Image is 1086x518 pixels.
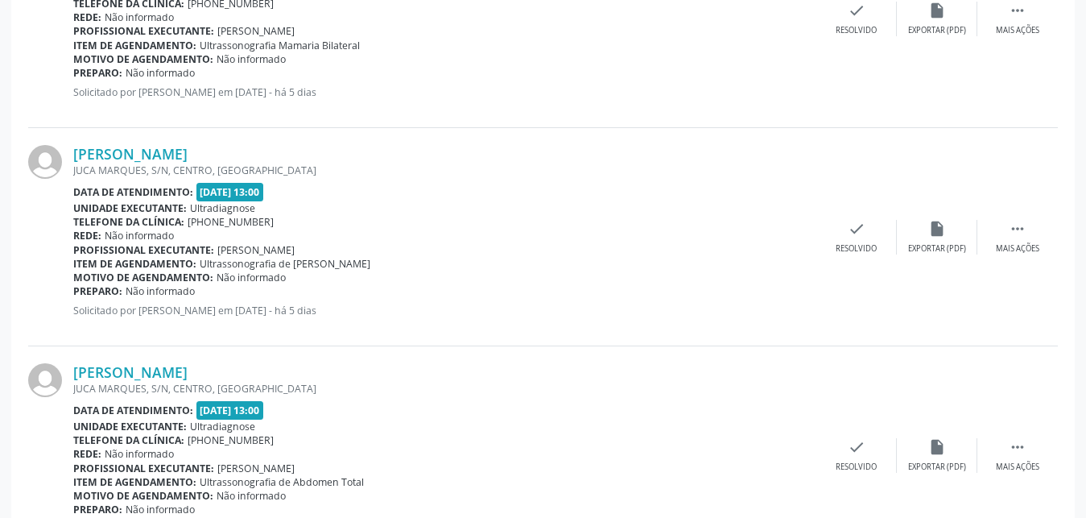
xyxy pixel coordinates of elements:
span: Ultradiagnose [190,201,255,215]
div: Resolvido [836,243,877,255]
p: Solicitado por [PERSON_NAME] em [DATE] - há 5 dias [73,304,816,317]
b: Motivo de agendamento: [73,489,213,503]
b: Telefone da clínica: [73,215,184,229]
a: [PERSON_NAME] [73,145,188,163]
i:  [1009,2,1026,19]
b: Motivo de agendamento: [73,52,213,66]
span: Não informado [217,489,286,503]
b: Item de agendamento: [73,39,196,52]
p: Solicitado por [PERSON_NAME] em [DATE] - há 5 dias [73,85,816,99]
div: JUCA MARQUES, S/N, CENTRO, [GEOGRAPHIC_DATA] [73,382,816,396]
span: [PERSON_NAME] [217,243,295,257]
span: [PHONE_NUMBER] [188,215,274,229]
b: Preparo: [73,284,122,298]
b: Motivo de agendamento: [73,271,213,284]
span: Não informado [217,52,286,66]
span: Ultradiagnose [190,420,255,433]
i:  [1009,220,1026,238]
span: Não informado [126,284,195,298]
b: Rede: [73,447,101,461]
span: Não informado [126,66,195,80]
span: [DATE] 13:00 [196,183,264,201]
b: Preparo: [73,66,122,80]
span: [DATE] 13:00 [196,401,264,420]
div: Mais ações [996,25,1039,36]
span: Ultrassonografia de Abdomen Total [200,475,364,489]
b: Profissional executante: [73,243,214,257]
i:  [1009,438,1026,456]
img: img [28,145,62,179]
div: Exportar (PDF) [908,243,966,255]
div: Resolvido [836,462,877,473]
div: Mais ações [996,243,1039,255]
b: Rede: [73,10,101,24]
b: Data de atendimento: [73,404,193,417]
i: check [848,220,865,238]
div: Exportar (PDF) [908,25,966,36]
b: Item de agendamento: [73,475,196,489]
span: Não informado [105,10,174,24]
b: Preparo: [73,503,122,516]
img: img [28,363,62,397]
span: [PHONE_NUMBER] [188,433,274,447]
i: insert_drive_file [928,438,946,456]
b: Unidade executante: [73,201,187,215]
span: [PERSON_NAME] [217,462,295,475]
span: Não informado [105,447,174,461]
b: Profissional executante: [73,462,214,475]
b: Item de agendamento: [73,257,196,271]
div: Exportar (PDF) [908,462,966,473]
span: Não informado [217,271,286,284]
span: [PERSON_NAME] [217,24,295,38]
a: [PERSON_NAME] [73,363,188,381]
i: check [848,438,865,456]
b: Rede: [73,229,101,242]
span: Ultrassonografia Mamaria Bilateral [200,39,360,52]
span: Ultrassonografia de [PERSON_NAME] [200,257,370,271]
b: Unidade executante: [73,420,187,433]
b: Telefone da clínica: [73,433,184,447]
span: Não informado [105,229,174,242]
i: insert_drive_file [928,220,946,238]
b: Profissional executante: [73,24,214,38]
i: check [848,2,865,19]
div: Resolvido [836,25,877,36]
div: JUCA MARQUES, S/N, CENTRO, [GEOGRAPHIC_DATA] [73,164,816,177]
span: Não informado [126,503,195,516]
div: Mais ações [996,462,1039,473]
i: insert_drive_file [928,2,946,19]
b: Data de atendimento: [73,185,193,199]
